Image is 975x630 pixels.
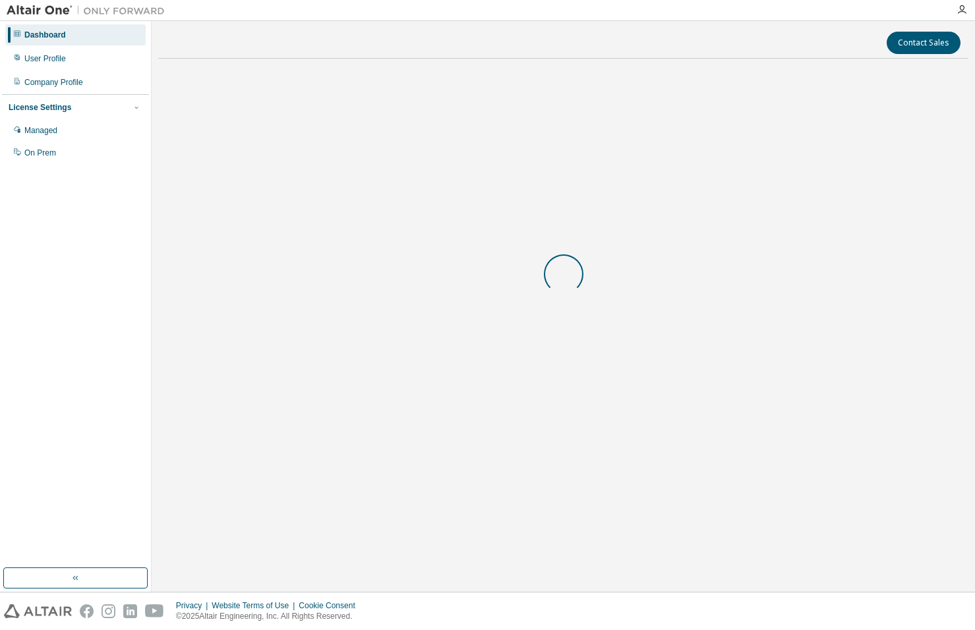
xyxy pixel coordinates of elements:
[9,102,71,113] div: License Settings
[24,30,66,40] div: Dashboard
[176,611,363,622] p: © 2025 Altair Engineering, Inc. All Rights Reserved.
[4,604,72,618] img: altair_logo.svg
[212,600,299,611] div: Website Terms of Use
[887,32,960,54] button: Contact Sales
[24,53,66,64] div: User Profile
[24,148,56,158] div: On Prem
[80,604,94,618] img: facebook.svg
[24,77,83,88] div: Company Profile
[145,604,164,618] img: youtube.svg
[176,600,212,611] div: Privacy
[299,600,363,611] div: Cookie Consent
[7,4,171,17] img: Altair One
[24,125,57,136] div: Managed
[102,604,115,618] img: instagram.svg
[123,604,137,618] img: linkedin.svg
